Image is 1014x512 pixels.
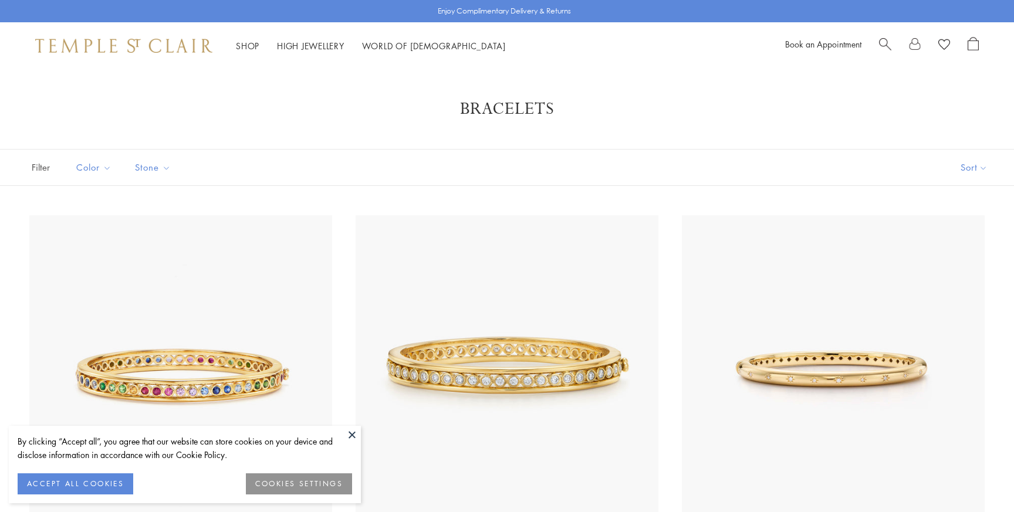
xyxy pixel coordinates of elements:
button: Color [67,154,120,181]
p: Enjoy Complimentary Delivery & Returns [438,5,571,17]
img: Temple St. Clair [35,39,212,53]
h1: Bracelets [47,99,967,120]
a: ShopShop [236,40,259,52]
nav: Main navigation [236,39,506,53]
a: Open Shopping Bag [968,37,979,55]
a: Search [879,37,891,55]
a: High JewelleryHigh Jewellery [277,40,344,52]
button: Stone [126,154,180,181]
button: COOKIES SETTINGS [246,473,352,494]
iframe: Gorgias live chat messenger [955,457,1002,500]
a: View Wishlist [938,37,950,55]
span: Stone [129,160,180,175]
a: Book an Appointment [785,38,861,50]
span: Color [70,160,120,175]
button: Show sort by [934,150,1014,185]
a: World of [DEMOGRAPHIC_DATA]World of [DEMOGRAPHIC_DATA] [362,40,506,52]
div: By clicking “Accept all”, you agree that our website can store cookies on your device and disclos... [18,435,352,462]
button: ACCEPT ALL COOKIES [18,473,133,494]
